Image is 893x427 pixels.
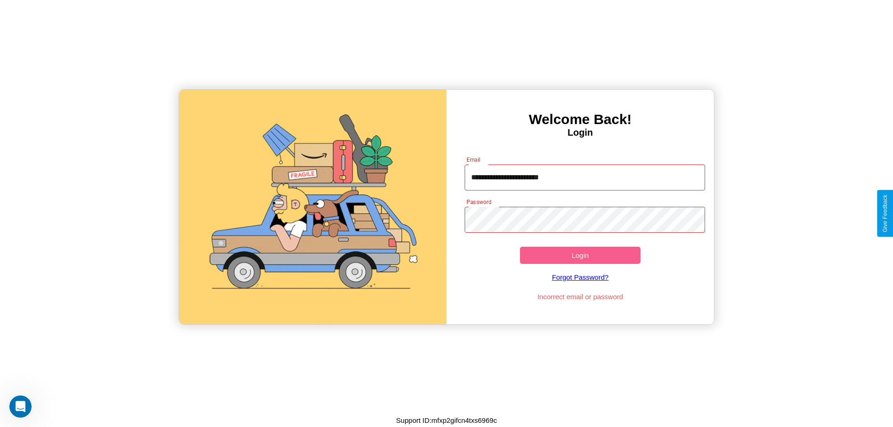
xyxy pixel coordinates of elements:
[446,112,714,127] h3: Welcome Back!
[460,290,701,303] p: Incorrect email or password
[466,198,491,206] label: Password
[460,264,701,290] a: Forgot Password?
[466,156,481,164] label: Email
[446,127,714,138] h4: Login
[179,90,446,324] img: gif
[520,247,640,264] button: Login
[882,195,888,232] div: Give Feedback
[9,395,32,418] iframe: Intercom live chat
[396,414,497,427] p: Support ID: mfxp2gifcn4txs6969c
